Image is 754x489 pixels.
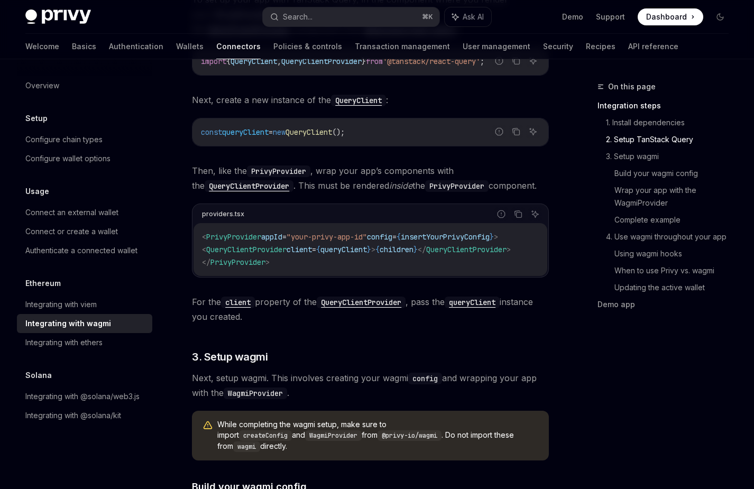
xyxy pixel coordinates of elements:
a: Policies & controls [273,34,342,59]
a: QueryClientProvider [205,180,293,191]
a: Dashboard [638,8,703,25]
span: QueryClient [286,127,332,137]
code: config [408,373,442,384]
span: > [265,257,270,267]
span: < [202,245,206,254]
span: QueryClientProvider [426,245,507,254]
span: queryClient [222,127,269,137]
div: Integrating with wagmi [25,317,111,330]
div: Connect an external wallet [25,206,118,219]
code: PrivyProvider [247,165,310,177]
button: Ask AI [445,7,491,26]
a: Basics [72,34,96,59]
button: Report incorrect code [492,54,506,68]
span: (); [332,127,345,137]
span: = [269,127,273,137]
span: } [413,245,418,254]
button: Report incorrect code [494,207,508,221]
span: { [226,57,231,66]
code: QueryClient [331,95,386,106]
a: When to use Privy vs. wagmi [614,262,737,279]
code: wagmi [233,441,260,452]
span: While completing the wagmi setup, make sure to import and from . Do not import these from directly. [217,419,538,452]
a: Demo [562,12,583,22]
a: Complete example [614,211,737,228]
h5: Ethereum [25,277,61,290]
img: dark logo [25,10,91,24]
a: Updating the active wallet [614,279,737,296]
a: Connect or create a wallet [17,222,152,241]
span: '@tanstack/react-query' [383,57,480,66]
button: Copy the contents from the code block [509,125,523,139]
span: import [201,57,226,66]
a: queryClient [445,297,500,307]
span: </ [202,257,210,267]
span: , [277,57,281,66]
span: insertYourPrivyConfig [401,232,490,242]
span: = [312,245,316,254]
a: Transaction management [355,34,450,59]
a: Integrating with @solana/web3.js [17,387,152,406]
button: Ask AI [526,54,540,68]
div: Configure wallet options [25,152,111,165]
a: Integration steps [597,97,737,114]
a: Integrating with ethers [17,333,152,352]
div: Integrating with @solana/kit [25,409,121,422]
span: PrivyProvider [210,257,265,267]
span: </ [418,245,426,254]
a: Integrating with wagmi [17,314,152,333]
a: Wallets [176,34,204,59]
a: Overview [17,76,152,95]
code: WagmiProvider [224,387,287,399]
button: Copy the contents from the code block [509,54,523,68]
span: For the property of the , pass the instance you created. [192,294,549,324]
h5: Usage [25,185,49,198]
a: Using wagmi hooks [614,245,737,262]
span: > [507,245,511,254]
div: Authenticate a connected wallet [25,244,137,257]
span: = [282,232,287,242]
span: > [371,245,375,254]
span: children [380,245,413,254]
a: Support [596,12,625,22]
a: Demo app [597,296,737,313]
a: Welcome [25,34,59,59]
span: PrivyProvider [206,232,261,242]
a: Wrap your app with the WagmiProvider [614,182,737,211]
code: QueryClientProvider [205,180,293,192]
span: Ask AI [463,12,484,22]
code: WagmiProvider [305,430,362,441]
a: Connectors [216,34,261,59]
a: Build your wagmi config [614,165,737,182]
span: } [367,245,371,254]
div: Integrating with @solana/web3.js [25,390,140,403]
svg: Warning [203,420,213,431]
span: ⌘ K [422,13,433,21]
span: 3. Setup wagmi [192,349,268,364]
code: QueryClientProvider [317,297,406,308]
span: } [490,232,494,242]
button: Ask AI [526,125,540,139]
a: Connect an external wallet [17,203,152,222]
div: Integrating with ethers [25,336,103,349]
button: Report incorrect code [492,125,506,139]
span: { [316,245,320,254]
button: Toggle dark mode [712,8,729,25]
a: Configure wallet options [17,149,152,168]
span: QueryClientProvider [206,245,287,254]
div: Integrating with viem [25,298,97,311]
h5: Setup [25,112,48,125]
code: client [221,297,255,308]
span: Dashboard [646,12,687,22]
a: User management [463,34,530,59]
div: providers.tsx [202,207,244,221]
span: < [202,232,206,242]
span: config [367,232,392,242]
code: PrivyProvider [425,180,489,192]
code: @privy-io/wagmi [378,430,442,441]
h5: Solana [25,369,52,382]
code: createConfig [239,430,292,441]
a: API reference [628,34,678,59]
a: Authentication [109,34,163,59]
code: queryClient [445,297,500,308]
